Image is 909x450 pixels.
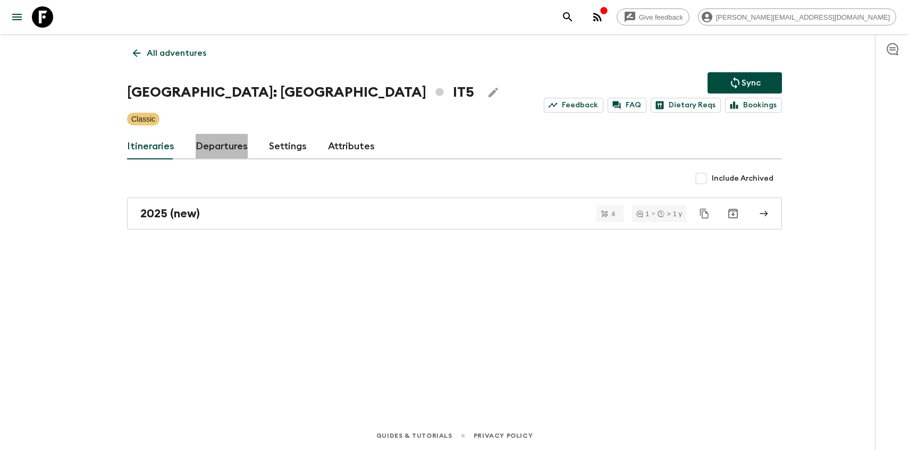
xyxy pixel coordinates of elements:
a: Dietary Reqs [651,98,721,113]
a: FAQ [608,98,646,113]
h1: [GEOGRAPHIC_DATA]: [GEOGRAPHIC_DATA] IT5 [127,82,474,103]
div: 1 [636,210,649,217]
span: Include Archived [712,173,773,184]
button: Edit Adventure Title [483,82,504,103]
h2: 2025 (new) [140,207,200,220]
a: Settings [269,134,307,159]
button: menu [6,6,28,28]
a: Give feedback [617,9,689,26]
p: All adventures [147,47,206,60]
a: Departures [196,134,248,159]
a: 2025 (new) [127,198,782,230]
a: All adventures [127,43,212,64]
p: Classic [131,114,155,124]
button: Archive [722,203,744,224]
p: Sync [742,77,761,89]
span: Give feedback [633,13,689,21]
a: Attributes [328,134,375,159]
button: Sync adventure departures to the booking engine [708,72,782,94]
a: Guides & Tutorials [376,430,452,441]
span: 4 [605,210,621,217]
a: Bookings [725,98,782,113]
div: [PERSON_NAME][EMAIL_ADDRESS][DOMAIN_NAME] [698,9,896,26]
a: Itineraries [127,134,174,159]
div: > 1 y [658,210,682,217]
a: Feedback [544,98,603,113]
button: Duplicate [695,204,714,223]
a: Privacy Policy [474,430,533,441]
span: [PERSON_NAME][EMAIL_ADDRESS][DOMAIN_NAME] [710,13,896,21]
button: search adventures [557,6,578,28]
